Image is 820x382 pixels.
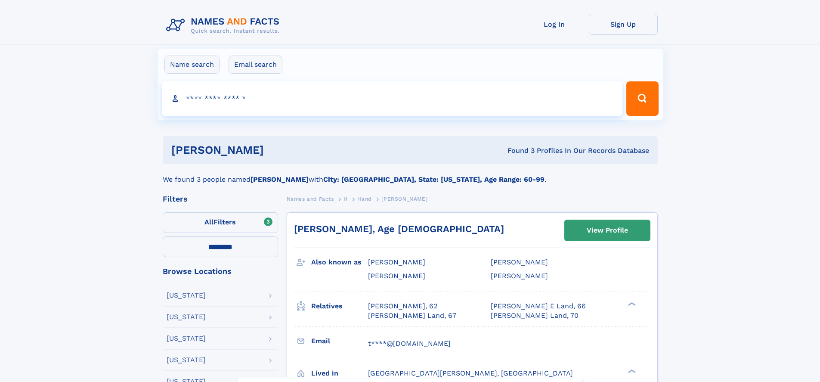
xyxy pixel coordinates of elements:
b: [PERSON_NAME] [251,175,309,183]
div: [US_STATE] [167,314,206,320]
span: Hand [357,196,371,202]
h3: Lived in [311,366,368,381]
div: ❯ [626,368,636,374]
a: H [343,193,348,204]
span: [PERSON_NAME] [491,272,548,280]
span: All [204,218,214,226]
a: Log In [520,14,589,35]
a: [PERSON_NAME], Age [DEMOGRAPHIC_DATA] [294,224,504,234]
div: Filters [163,195,278,203]
a: [PERSON_NAME] Land, 67 [368,311,456,320]
div: ❯ [626,301,636,307]
b: City: [GEOGRAPHIC_DATA], State: [US_STATE], Age Range: 60-99 [323,175,545,183]
span: H [343,196,348,202]
input: search input [162,81,623,116]
h3: Relatives [311,299,368,314]
span: [PERSON_NAME] [368,258,425,266]
a: [PERSON_NAME] E Land, 66 [491,301,586,311]
div: Browse Locations [163,267,278,275]
span: [PERSON_NAME] [368,272,425,280]
div: Found 3 Profiles In Our Records Database [386,146,649,155]
a: Hand [357,193,371,204]
h1: [PERSON_NAME] [171,145,386,155]
a: Names and Facts [287,193,334,204]
label: Filters [163,212,278,233]
div: We found 3 people named with . [163,164,658,185]
div: View Profile [587,221,628,240]
img: Logo Names and Facts [163,14,287,37]
span: [PERSON_NAME] [381,196,427,202]
a: View Profile [565,220,650,241]
h3: Email [311,334,368,348]
div: [US_STATE] [167,335,206,342]
a: Sign Up [589,14,658,35]
label: Name search [164,56,220,74]
label: Email search [229,56,282,74]
button: Search Button [626,81,658,116]
div: [US_STATE] [167,292,206,299]
a: [PERSON_NAME], 62 [368,301,437,311]
span: [GEOGRAPHIC_DATA][PERSON_NAME], [GEOGRAPHIC_DATA] [368,369,573,377]
h3: Also known as [311,255,368,270]
div: [US_STATE] [167,357,206,363]
a: [PERSON_NAME] Land, 70 [491,311,579,320]
span: [PERSON_NAME] [491,258,548,266]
